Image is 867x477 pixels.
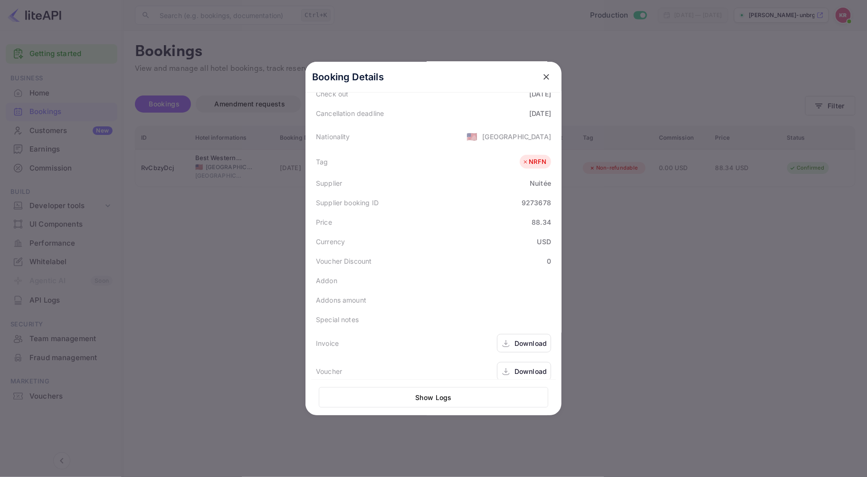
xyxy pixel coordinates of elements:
[316,198,379,208] div: Supplier booking ID
[316,108,384,118] div: Cancellation deadline
[319,387,548,408] button: Show Logs
[538,68,555,86] button: close
[316,295,366,305] div: Addons amount
[514,338,547,348] div: Download
[316,366,342,376] div: Voucher
[532,217,551,227] div: 88.34
[316,237,345,247] div: Currency
[522,157,546,167] div: NRFN
[316,178,342,188] div: Supplier
[316,338,339,348] div: Invoice
[537,237,551,247] div: USD
[316,276,337,286] div: Addon
[316,132,350,142] div: Nationality
[529,108,551,118] div: [DATE]
[316,89,348,99] div: Check out
[316,157,328,167] div: Tag
[530,178,551,188] div: Nuitée
[316,256,372,266] div: Voucher Discount
[316,217,332,227] div: Price
[467,128,477,145] span: United States
[529,89,551,99] div: [DATE]
[482,132,551,142] div: [GEOGRAPHIC_DATA]
[522,198,551,208] div: 9273678
[514,366,547,376] div: Download
[312,70,384,84] p: Booking Details
[316,315,359,324] div: Special notes
[547,256,551,266] div: 0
